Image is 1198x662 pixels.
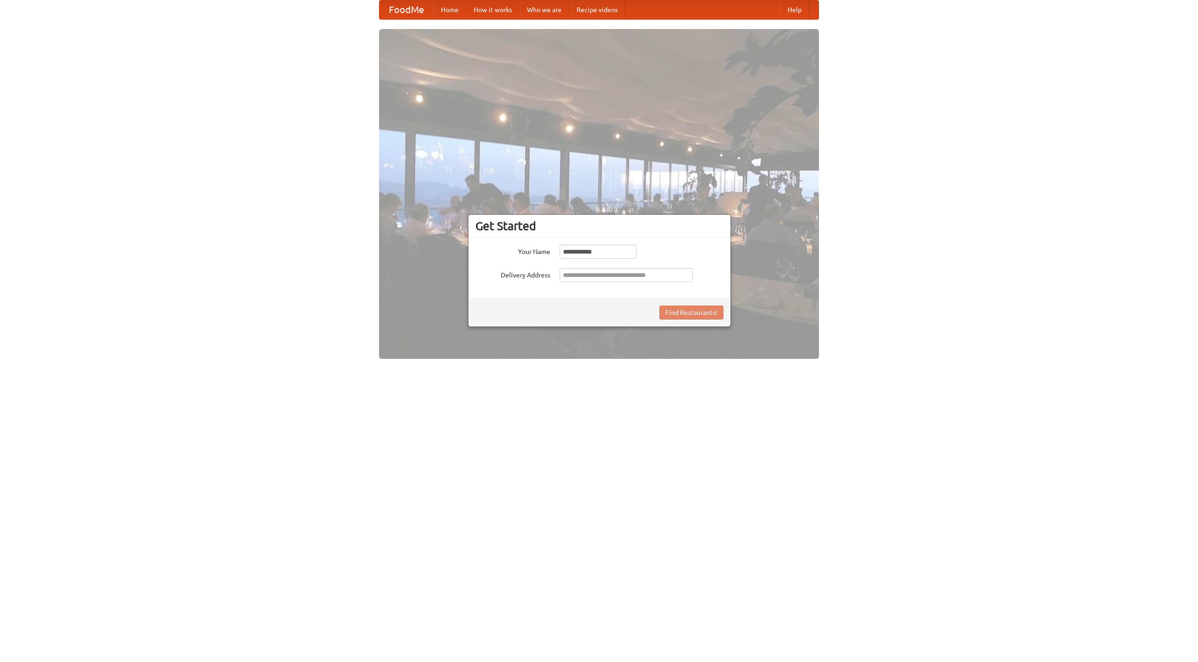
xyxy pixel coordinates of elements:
a: Home [433,0,466,19]
label: Your Name [475,245,550,256]
a: Who we are [519,0,569,19]
a: FoodMe [380,0,433,19]
label: Delivery Address [475,268,550,280]
h3: Get Started [475,219,723,233]
a: Recipe videos [569,0,625,19]
button: Find Restaurants! [659,306,723,320]
a: How it works [466,0,519,19]
a: Help [780,0,809,19]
